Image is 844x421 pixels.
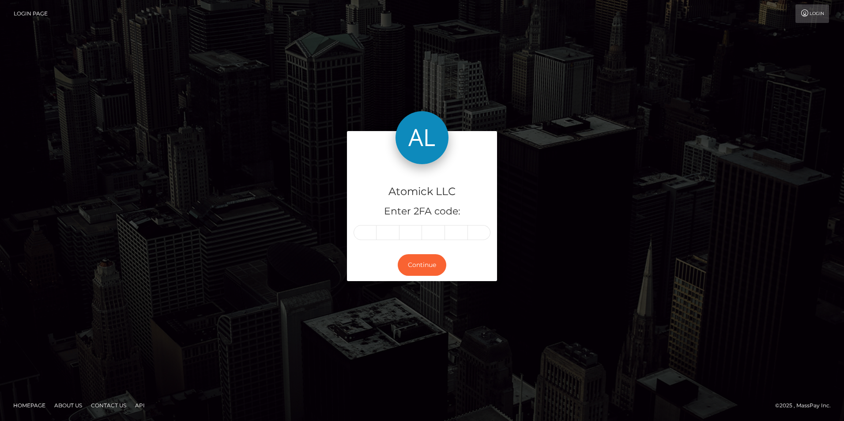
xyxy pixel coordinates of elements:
[354,205,490,218] h5: Enter 2FA code:
[775,401,837,410] div: © 2025 , MassPay Inc.
[795,4,829,23] a: Login
[132,398,148,412] a: API
[396,111,448,164] img: Atomick LLC
[14,4,48,23] a: Login Page
[354,184,490,199] h4: Atomick LLC
[10,398,49,412] a: Homepage
[87,398,130,412] a: Contact Us
[51,398,86,412] a: About Us
[398,254,446,276] button: Continue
